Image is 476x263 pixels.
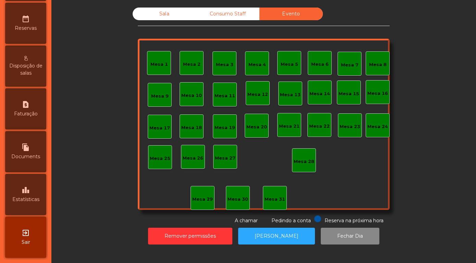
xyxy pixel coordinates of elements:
div: Mesa 19 [215,124,235,131]
span: A chamar [235,217,258,224]
div: Mesa 8 [369,61,387,68]
div: Mesa 13 [280,91,301,98]
i: leaderboard [22,186,30,194]
div: Mesa 3 [216,61,233,68]
span: Documents [11,153,40,160]
i: file_copy [22,143,30,151]
div: Mesa 31 [265,196,285,203]
button: [PERSON_NAME] [238,228,315,245]
span: Faturação [14,110,38,117]
span: Sair [22,239,30,246]
div: Mesa 20 [246,124,267,130]
div: Mesa 15 [339,90,359,97]
span: Estatísticas [12,196,39,203]
div: Mesa 16 [367,90,388,97]
div: Consumo Staff [196,8,259,20]
span: Reserva na próxima hora [325,217,383,224]
div: Mesa 2 [183,61,200,68]
div: Mesa 25 [150,155,170,162]
div: Mesa 11 [215,92,235,99]
div: Sala [133,8,196,20]
button: Fechar Dia [321,228,379,245]
button: Remover permissões [148,228,232,245]
div: Mesa 29 [192,196,213,203]
span: Disposição de salas [7,62,45,77]
div: Mesa 24 [367,123,388,130]
i: request_page [22,100,30,109]
div: Mesa 9 [151,93,169,100]
div: Mesa 1 [150,61,168,68]
div: Mesa 27 [215,155,235,162]
div: Evento [259,8,323,20]
div: Mesa 14 [309,90,330,97]
div: Mesa 26 [183,155,203,162]
div: Mesa 6 [311,61,329,68]
i: exit_to_app [22,229,30,237]
span: Reservas [15,25,37,32]
div: Mesa 7 [341,62,358,68]
div: Mesa 4 [248,61,266,68]
div: Mesa 12 [247,91,268,98]
div: Mesa 23 [340,123,360,130]
div: Mesa 28 [294,158,314,165]
div: Mesa 30 [228,196,248,203]
div: Mesa 18 [181,124,202,131]
i: date_range [22,15,30,23]
div: Mesa 17 [149,125,170,131]
div: Mesa 22 [309,123,330,130]
div: Mesa 5 [281,61,298,68]
div: Mesa 10 [181,92,202,99]
div: Mesa 21 [279,123,300,130]
span: Pedindo a conta [271,217,311,224]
